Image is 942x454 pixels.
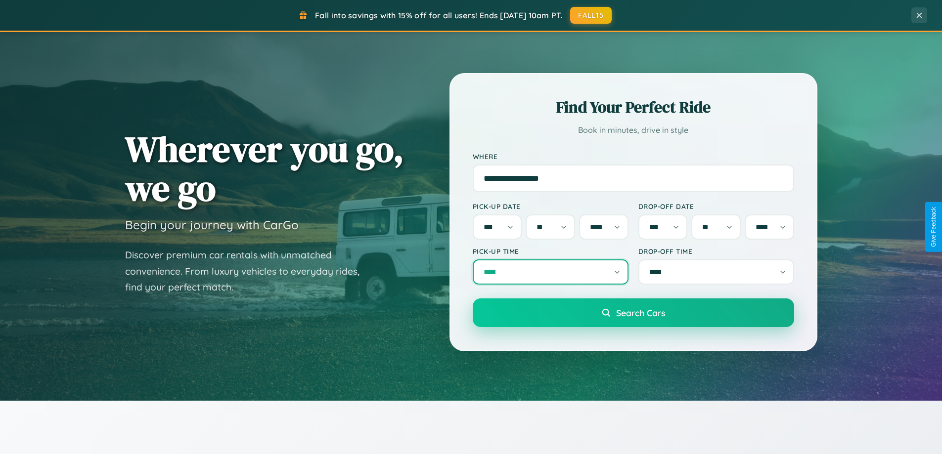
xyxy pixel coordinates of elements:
p: Discover premium car rentals with unmatched convenience. From luxury vehicles to everyday rides, ... [125,247,372,295]
label: Pick-up Time [473,247,628,255]
h3: Begin your journey with CarGo [125,217,299,232]
button: Search Cars [473,298,794,327]
button: FALL15 [570,7,612,24]
label: Drop-off Time [638,247,794,255]
span: Fall into savings with 15% off for all users! Ends [DATE] 10am PT. [315,10,563,20]
label: Drop-off Date [638,202,794,210]
h2: Find Your Perfect Ride [473,96,794,118]
div: Give Feedback [930,207,937,247]
h1: Wherever you go, we go [125,129,404,207]
p: Book in minutes, drive in style [473,123,794,137]
span: Search Cars [616,307,665,318]
label: Pick-up Date [473,202,628,210]
label: Where [473,152,794,161]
